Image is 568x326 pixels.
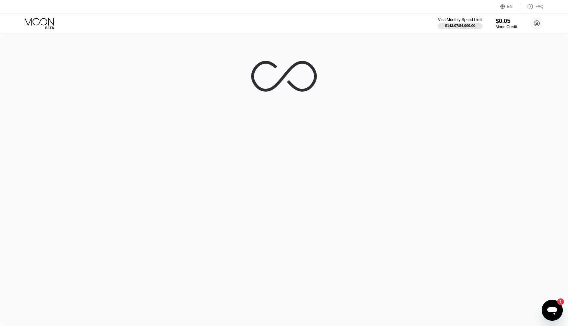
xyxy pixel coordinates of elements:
[496,18,517,29] div: $0.05Moon Credit
[500,3,520,10] div: EN
[445,24,475,28] div: $143.07 / $4,000.00
[535,4,543,9] div: FAQ
[520,3,543,10] div: FAQ
[507,4,513,9] div: EN
[496,18,517,25] div: $0.05
[438,17,482,29] div: Visa Monthly Spend Limit$143.07/$4,000.00
[496,25,517,29] div: Moon Credit
[551,298,564,305] iframe: Number of unread messages
[542,300,563,321] iframe: Button to launch messaging window, 1 unread message
[438,17,482,22] div: Visa Monthly Spend Limit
